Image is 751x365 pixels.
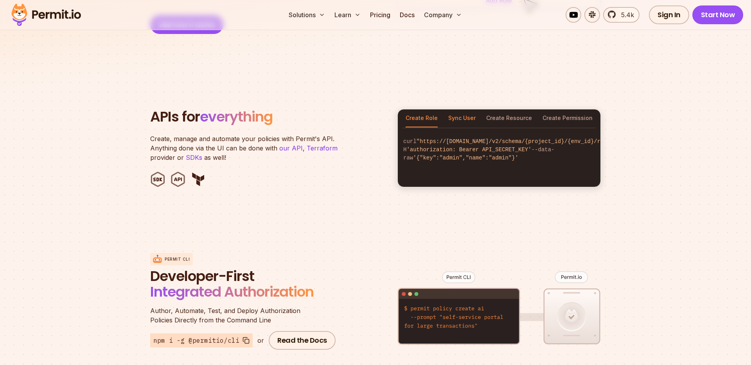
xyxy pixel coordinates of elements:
a: Start Now [692,5,744,24]
div: or [257,336,264,345]
button: npm i -g @permitio/cli [150,333,253,347]
code: curl -H --data-raw [398,131,600,168]
span: everything [200,107,273,127]
button: Create Resource [486,109,532,127]
a: Pricing [367,7,393,23]
span: npm i -g @permitio/cli [153,336,239,345]
button: Create Role [406,109,438,127]
span: Integrated Authorization [150,282,314,302]
a: Sign In [649,5,689,24]
span: "https://[DOMAIN_NAME]/v2/schema/{project_id}/{env_id}/roles" [417,138,617,145]
span: 5.4k [616,10,634,20]
a: Terraform [307,144,338,152]
span: '{"key":"admin","name":"admin"}' [413,155,518,161]
button: Create Permission [543,109,593,127]
p: Policies Directly from the Command Line [150,306,338,325]
span: Developer-First [150,268,338,284]
h2: APIs for [150,109,388,125]
button: Company [421,7,465,23]
a: 5.4k [603,7,640,23]
span: Author, Automate, Test, and Deploy Authorization [150,306,338,315]
img: Permit logo [8,2,84,28]
a: Docs [397,7,418,23]
p: Create, manage and automate your policies with Permit's API. Anything done via the UI can be done... [150,134,346,162]
span: 'authorization: Bearer API_SECRET_KEY' [406,147,531,153]
p: Permit CLI [165,256,190,262]
a: SDKs [186,154,202,161]
button: Solutions [286,7,328,23]
a: our API [279,144,303,152]
button: Sync User [448,109,476,127]
button: Learn [331,7,364,23]
a: Read the Docs [269,331,336,350]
